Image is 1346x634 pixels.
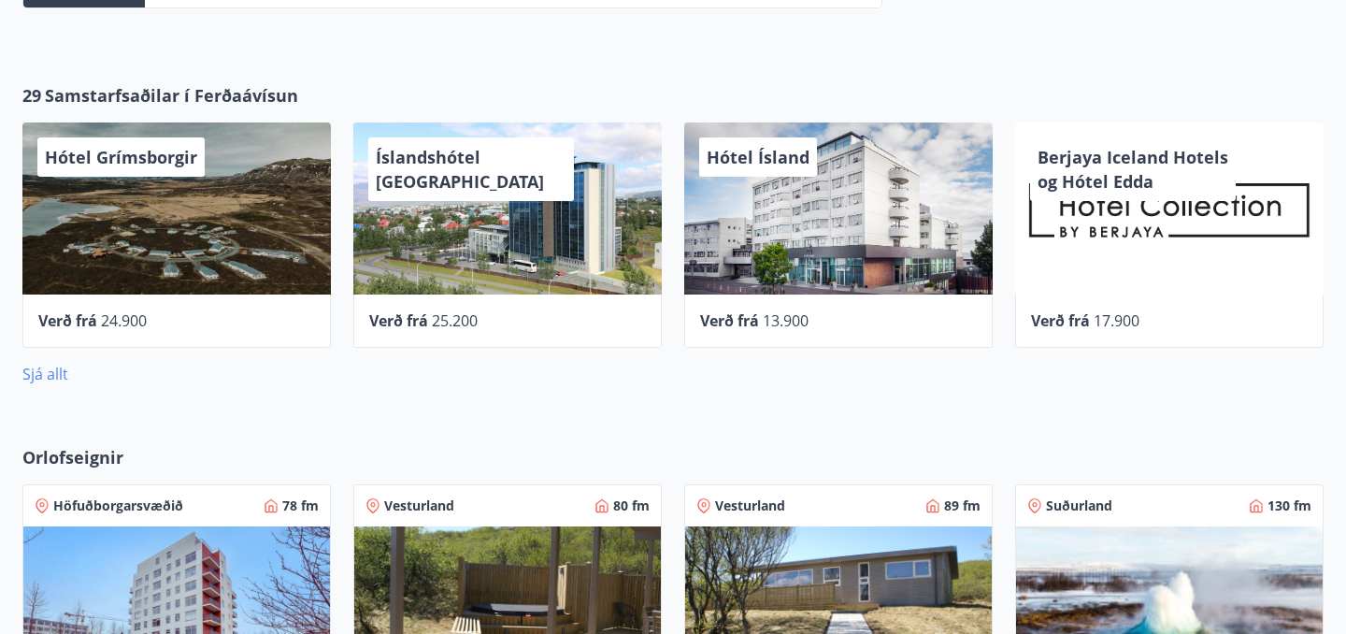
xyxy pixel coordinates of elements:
span: Verð frá [700,310,759,331]
span: Hótel Grímsborgir [45,146,197,168]
span: Verð frá [369,310,428,331]
span: Hótel Ísland [707,146,809,168]
span: 29 [22,83,41,108]
span: 17.900 [1094,310,1139,331]
span: 24.900 [101,310,147,331]
span: 130 fm [1267,497,1311,515]
span: Verð frá [38,310,97,331]
span: Vesturland [384,497,454,515]
span: 25.200 [432,310,478,331]
span: Verð frá [1031,310,1090,331]
span: Íslandshótel [GEOGRAPHIC_DATA] [376,146,544,193]
span: Berjaya Iceland Hotels og Hótel Edda [1038,146,1228,193]
span: 78 fm [282,497,319,515]
span: 80 fm [613,497,650,515]
span: Vesturland [715,497,785,515]
span: Samstarfsaðilar í Ferðaávísun [45,83,298,108]
span: 89 fm [944,497,981,515]
span: Orlofseignir [22,445,123,469]
span: 13.900 [763,310,809,331]
a: Sjá allt [22,364,68,384]
span: Suðurland [1046,497,1112,515]
span: Höfuðborgarsvæðið [53,497,183,515]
